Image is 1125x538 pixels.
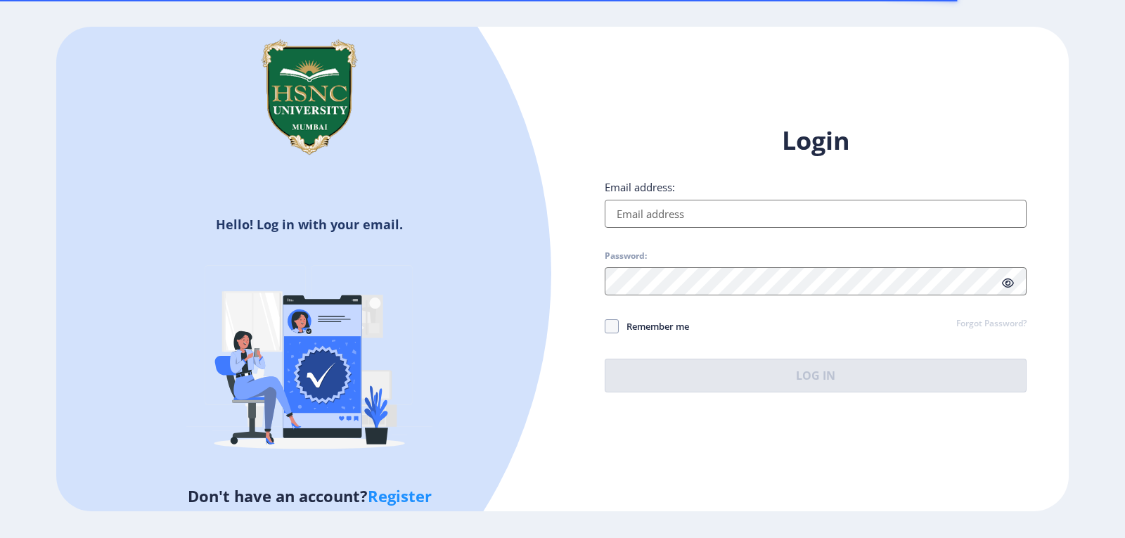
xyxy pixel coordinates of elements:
button: Log In [605,359,1027,392]
label: Email address: [605,180,675,194]
input: Email address [605,200,1027,228]
img: Verified-rafiki.svg [186,238,432,485]
h5: Don't have an account? [67,485,552,507]
img: hsnc.png [239,27,380,167]
span: Remember me [619,318,689,335]
label: Password: [605,250,647,262]
h1: Login [605,124,1027,158]
a: Register [368,485,432,506]
a: Forgot Password? [956,318,1027,331]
